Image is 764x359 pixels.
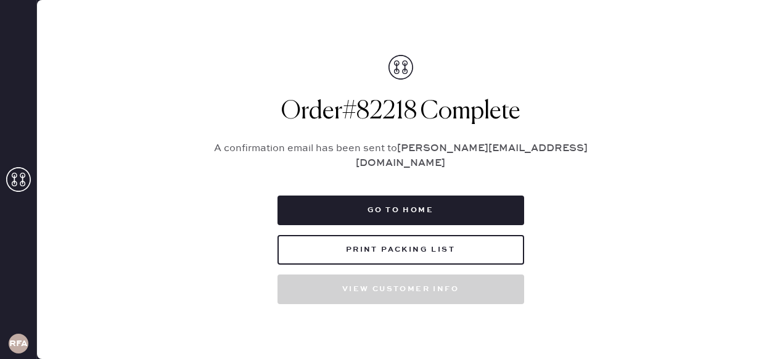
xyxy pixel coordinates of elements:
h1: Order # 82218 Complete [200,97,601,126]
button: View customer info [277,274,524,304]
p: A confirmation email has been sent to [200,141,601,171]
button: Go to home [277,196,524,225]
h3: RFA [9,339,28,348]
iframe: Front Chat [705,303,758,357]
button: Print Packing List [277,235,524,265]
strong: [PERSON_NAME][EMAIL_ADDRESS][DOMAIN_NAME] [356,142,588,169]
